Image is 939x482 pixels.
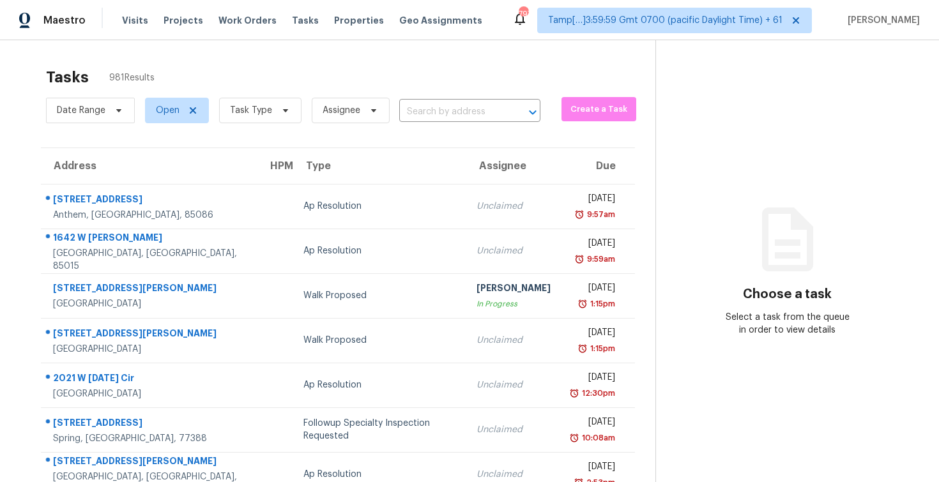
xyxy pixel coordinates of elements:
[53,231,247,247] div: 1642 W [PERSON_NAME]
[843,14,920,27] span: [PERSON_NAME]
[571,460,615,476] div: [DATE]
[53,282,247,297] div: [STREET_ADDRESS][PERSON_NAME]
[548,14,782,27] span: Tamp[…]3:59:59 Gmt 0700 (pacific Daylight Time) + 61
[571,237,615,253] div: [DATE]
[477,297,551,310] div: In Progress
[164,14,203,27] span: Projects
[257,148,293,184] th: HPM
[53,432,247,445] div: Spring, [GEOGRAPHIC_DATA], 77388
[41,148,257,184] th: Address
[53,193,247,209] div: [STREET_ADDRESS]
[574,208,584,221] img: Overdue Alarm Icon
[584,253,615,266] div: 9:59am
[122,14,148,27] span: Visits
[230,104,272,117] span: Task Type
[43,14,86,27] span: Maestro
[293,148,466,184] th: Type
[303,289,455,302] div: Walk Proposed
[477,282,551,297] div: [PERSON_NAME]
[571,192,615,208] div: [DATE]
[577,342,588,355] img: Overdue Alarm Icon
[399,102,505,122] input: Search by address
[571,326,615,342] div: [DATE]
[524,103,542,121] button: Open
[53,388,247,400] div: [GEOGRAPHIC_DATA]
[477,200,551,213] div: Unclaimed
[53,297,247,310] div: [GEOGRAPHIC_DATA]
[53,247,247,273] div: [GEOGRAPHIC_DATA], [GEOGRAPHIC_DATA], 85015
[53,327,247,343] div: [STREET_ADDRESS][PERSON_NAME]
[477,379,551,391] div: Unclaimed
[46,71,89,84] h2: Tasks
[722,311,853,336] div: Select a task from the queue in order to view details
[571,416,615,432] div: [DATE]
[561,148,635,184] th: Due
[571,282,615,297] div: [DATE]
[577,297,588,310] img: Overdue Alarm Icon
[57,104,105,117] span: Date Range
[571,371,615,387] div: [DATE]
[53,343,247,356] div: [GEOGRAPHIC_DATA]
[399,14,482,27] span: Geo Assignments
[568,102,630,117] span: Create a Task
[53,372,247,388] div: 2021 W [DATE] Cir
[477,423,551,436] div: Unclaimed
[53,209,247,222] div: Anthem, [GEOGRAPHIC_DATA], 85086
[569,432,579,444] img: Overdue Alarm Icon
[477,334,551,347] div: Unclaimed
[574,253,584,266] img: Overdue Alarm Icon
[303,334,455,347] div: Walk Proposed
[303,379,455,391] div: Ap Resolution
[588,342,615,355] div: 1:15pm
[156,104,179,117] span: Open
[323,104,360,117] span: Assignee
[303,200,455,213] div: Ap Resolution
[477,245,551,257] div: Unclaimed
[569,387,579,400] img: Overdue Alarm Icon
[579,387,615,400] div: 12:30pm
[519,8,528,20] div: 797
[466,148,561,184] th: Assignee
[584,208,615,221] div: 9:57am
[292,16,319,25] span: Tasks
[303,468,455,481] div: Ap Resolution
[743,288,832,301] h3: Choose a task
[303,417,455,442] div: Followup Specialty Inspection Requested
[579,432,615,444] div: 10:08am
[53,455,247,471] div: [STREET_ADDRESS][PERSON_NAME]
[109,72,155,84] span: 981 Results
[334,14,384,27] span: Properties
[588,297,615,310] div: 1:15pm
[53,416,247,432] div: [STREET_ADDRESS]
[218,14,277,27] span: Work Orders
[303,245,455,257] div: Ap Resolution
[561,97,637,121] button: Create a Task
[477,468,551,481] div: Unclaimed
